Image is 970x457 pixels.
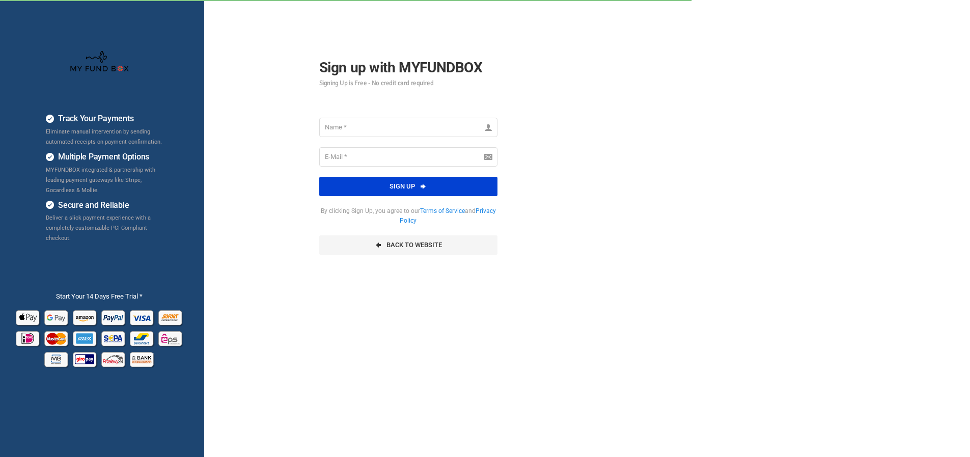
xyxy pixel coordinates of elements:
span: By clicking Sign Up, you agree to our and [319,206,497,225]
a: Back To Website [319,235,497,255]
a: Terms of Service [420,207,465,214]
a: Privacy Policy [400,207,496,224]
img: Paypal [100,307,127,328]
img: Bancontact Pay [129,328,156,348]
img: sepa Pay [100,328,127,348]
img: Amazon [72,307,99,328]
img: mb Pay [43,348,70,369]
input: Name * [319,118,497,137]
img: american_express Pay [72,328,99,348]
img: Visa [129,307,156,328]
h4: Secure and Reliable [46,199,169,212]
img: EPS Pay [157,328,184,348]
span: Eliminate manual intervention by sending automated receipts on payment confirmation. [46,128,162,145]
input: E-Mail * [319,147,497,167]
img: giropay [72,348,99,369]
img: Apple Pay [15,307,42,328]
span: MYFUNDBOX integrated & partnership with leading payment gateways like Stripe, Gocardless & Mollie. [46,167,155,194]
img: Google Pay [43,307,70,328]
h4: Multiple Payment Options [46,151,169,164]
h4: Track Your Payments [46,113,169,125]
img: banktransfer [129,348,156,369]
img: Sofort Pay [157,307,184,328]
button: Sign up [319,177,497,196]
img: Mastercard Pay [43,328,70,348]
small: Signing Up is Free - No credit card required [319,80,497,87]
span: Deliver a slick payment experience with a completely customizable PCI-Compliant checkout. [46,214,151,241]
img: Ideal Pay [15,328,42,348]
img: whiteMFB.png [70,50,129,75]
img: p24 Pay [100,348,127,369]
h2: Sign up with MYFUNDBOX [319,57,497,87]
